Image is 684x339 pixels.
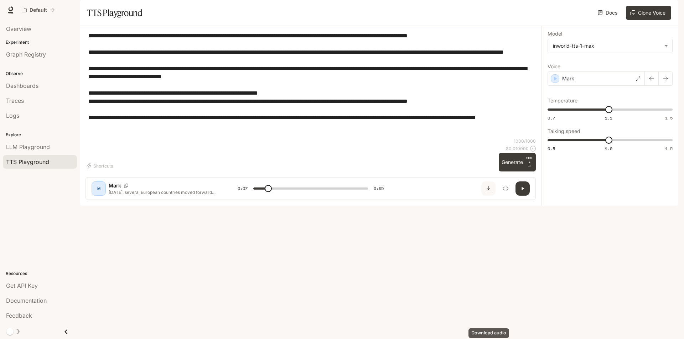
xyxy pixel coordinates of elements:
p: Default [30,7,47,13]
span: 1.0 [605,145,612,152]
span: 0:07 [238,185,248,192]
p: Temperature [548,98,577,103]
a: Docs [596,6,620,20]
p: Mark [562,75,574,82]
button: Inspect [498,181,513,196]
span: 0.7 [548,115,555,121]
p: ⏎ [526,156,533,169]
button: Clone Voice [626,6,671,20]
div: M [93,183,104,194]
button: Download audio [481,181,496,196]
button: Shortcuts [85,160,116,171]
span: 1.1 [605,115,612,121]
h1: TTS Playground [87,6,142,20]
p: [DATE], several European countries moved forward with the recognition of a Palestinian state — a ... [109,189,221,195]
p: Model [548,31,562,36]
span: 0:55 [374,185,384,192]
span: 1.5 [665,145,673,152]
div: Download audio [468,328,509,338]
p: Mark [109,182,121,189]
button: Copy Voice ID [121,184,131,188]
button: GenerateCTRL +⏎ [499,153,536,171]
div: inworld-tts-1-max [548,39,672,53]
button: All workspaces [19,3,58,17]
p: Talking speed [548,129,580,134]
span: 0.5 [548,145,555,152]
div: inworld-tts-1-max [553,42,661,49]
span: 1.5 [665,115,673,121]
p: CTRL + [526,156,533,164]
p: Voice [548,64,560,69]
